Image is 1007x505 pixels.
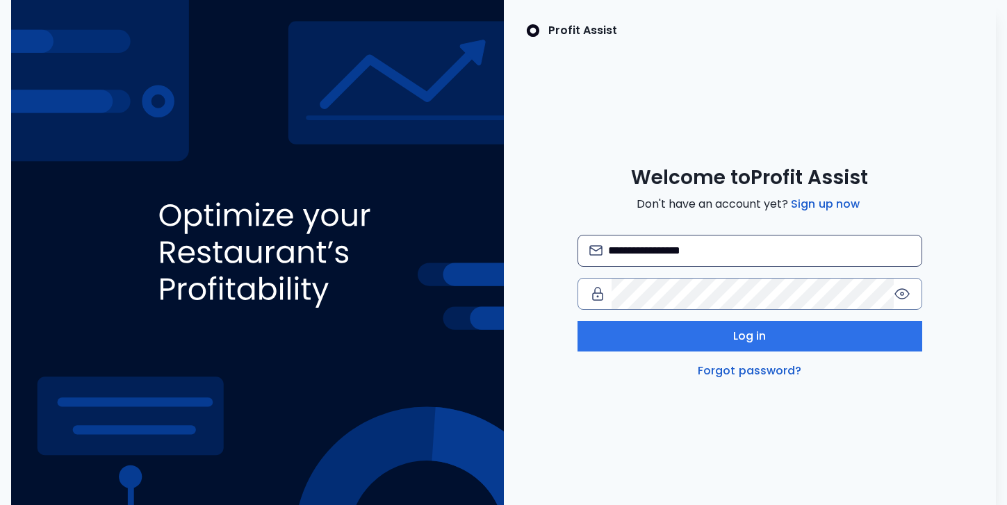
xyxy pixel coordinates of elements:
p: Profit Assist [548,22,617,39]
a: Forgot password? [695,363,805,379]
span: Welcome to Profit Assist [631,165,868,190]
img: SpotOn Logo [526,22,540,39]
a: Sign up now [788,196,862,213]
img: email [589,245,603,256]
span: Don't have an account yet? [637,196,862,213]
span: Log in [733,328,767,345]
button: Log in [578,321,922,351]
